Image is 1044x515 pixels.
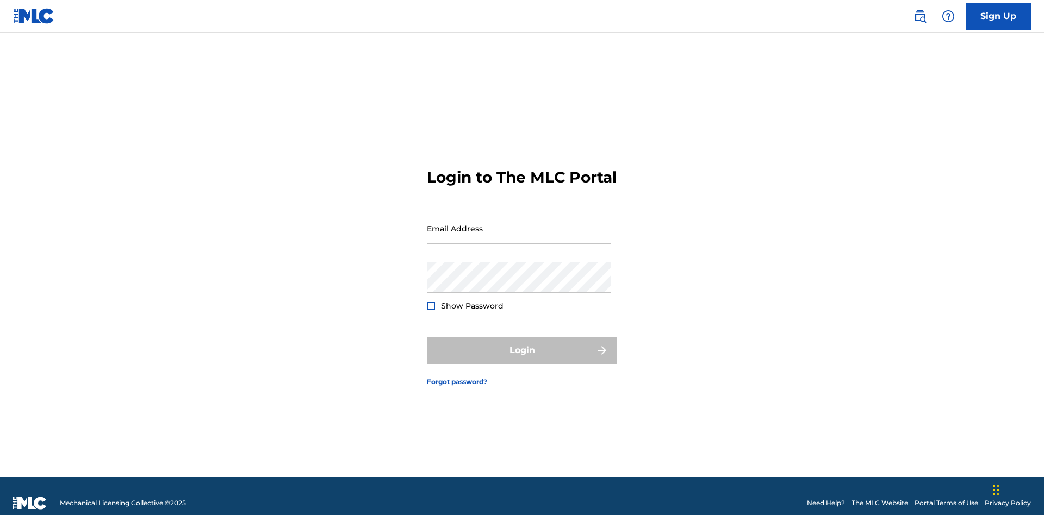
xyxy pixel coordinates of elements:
[966,3,1031,30] a: Sign Up
[942,10,955,23] img: help
[441,301,504,311] span: Show Password
[807,498,845,508] a: Need Help?
[993,474,999,506] div: Drag
[937,5,959,27] div: Help
[13,497,47,510] img: logo
[852,498,908,508] a: The MLC Website
[60,498,186,508] span: Mechanical Licensing Collective © 2025
[427,377,487,387] a: Forgot password?
[427,168,617,187] h3: Login to The MLC Portal
[913,10,927,23] img: search
[985,498,1031,508] a: Privacy Policy
[13,8,55,24] img: MLC Logo
[909,5,931,27] a: Public Search
[990,463,1044,515] iframe: Chat Widget
[915,498,978,508] a: Portal Terms of Use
